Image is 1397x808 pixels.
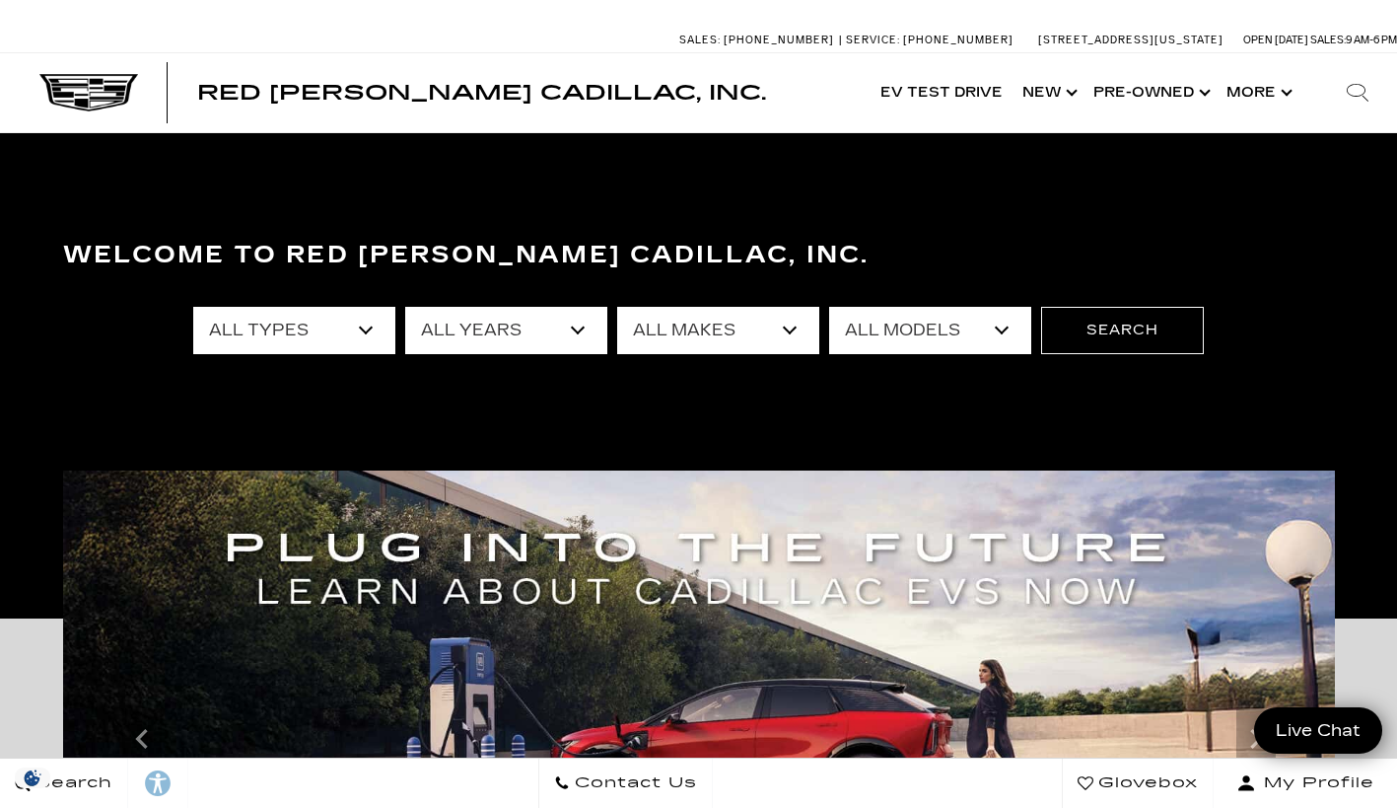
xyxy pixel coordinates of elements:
a: Live Chat [1254,707,1382,754]
select: Filter by model [829,307,1031,354]
div: Next [1236,709,1276,769]
span: Live Chat [1266,719,1370,742]
a: Glovebox [1062,759,1214,808]
img: Cadillac Dark Logo with Cadillac White Text [39,74,138,111]
h3: Welcome to Red [PERSON_NAME] Cadillac, Inc. [63,236,1335,275]
button: Open user profile menu [1214,759,1397,808]
a: New [1013,53,1083,132]
select: Filter by year [405,307,607,354]
span: Sales: [1310,34,1346,46]
a: EV Test Drive [871,53,1013,132]
select: Filter by make [617,307,819,354]
span: Open [DATE] [1243,34,1308,46]
button: Search [1041,307,1204,354]
img: Opt-Out Icon [10,768,55,788]
span: My Profile [1256,770,1374,797]
a: Service: [PHONE_NUMBER] [839,35,1018,45]
a: Red [PERSON_NAME] Cadillac, Inc. [197,83,766,103]
span: [PHONE_NUMBER] [724,34,834,46]
span: Service: [846,34,900,46]
section: Click to Open Cookie Consent Modal [10,768,55,788]
span: Red [PERSON_NAME] Cadillac, Inc. [197,81,766,105]
a: [STREET_ADDRESS][US_STATE] [1038,34,1223,46]
a: Contact Us [538,759,713,808]
button: More [1217,53,1298,132]
span: Glovebox [1093,770,1198,797]
a: Pre-Owned [1083,53,1217,132]
div: Previous [122,709,162,769]
select: Filter by type [193,307,395,354]
span: Search [31,770,112,797]
span: 9 AM-6 PM [1346,34,1397,46]
span: Sales: [679,34,721,46]
span: Contact Us [570,770,697,797]
a: Sales: [PHONE_NUMBER] [679,35,839,45]
span: [PHONE_NUMBER] [903,34,1013,46]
